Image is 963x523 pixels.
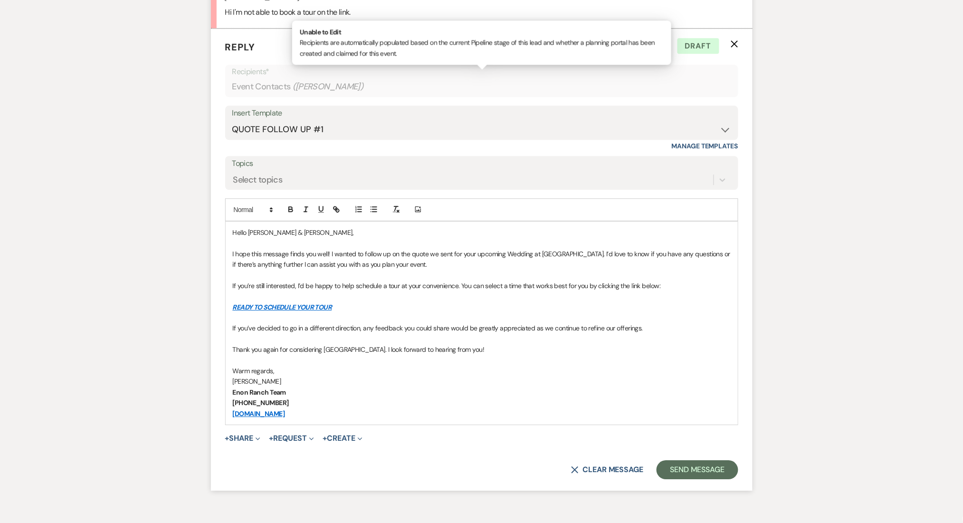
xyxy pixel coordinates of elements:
p: Recipients* [232,66,731,78]
p: Thank you again for considering [GEOGRAPHIC_DATA]. I look forward to hearing from you! [233,344,731,355]
a: READY TO SCHEDULE YOUR TOUR [233,303,332,311]
span: + [269,435,273,442]
div: Select topics [233,173,283,186]
p: If you’re still interested, I’d be happy to help schedule a tour at your convenience. You can sel... [233,281,731,291]
p: Recipients are automatically populated based on the current Pipeline stage of this lead and wheth... [300,27,664,58]
span: + [225,435,229,442]
label: Topics [232,157,731,171]
strong: Enon Ranch Team [233,388,286,397]
div: Event Contacts [232,77,731,96]
span: Draft [677,38,719,54]
span: Reply [225,41,256,53]
a: [DOMAIN_NAME] [233,409,285,418]
p: Hello [PERSON_NAME] & [PERSON_NAME], [233,227,731,238]
p: Warm regards, [233,366,731,376]
a: Manage Templates [672,142,738,150]
button: Request [269,435,314,442]
p: I hope this message finds you well! I wanted to follow up on the quote we sent for your upcoming ... [233,249,731,270]
button: Share [225,435,261,442]
button: Send Message [657,460,738,479]
strong: [PHONE_NUMBER] [233,398,289,407]
span: + [323,435,327,442]
p: If you’ve decided to go in a different direction, any feedback you could share would be greatly a... [233,323,731,333]
div: Insert Template [232,107,731,120]
strong: Unable to Edit [300,28,341,36]
button: Clear message [571,466,643,474]
span: ( [PERSON_NAME] ) [293,80,364,93]
button: Create [323,435,362,442]
p: [PERSON_NAME] [233,376,731,387]
p: Hi I'm not able to book a tour on the link. [225,6,738,19]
